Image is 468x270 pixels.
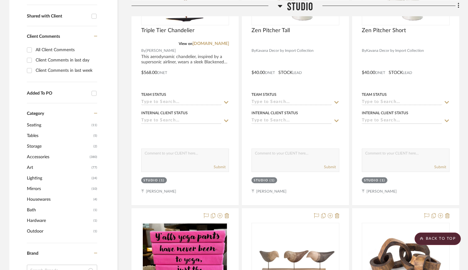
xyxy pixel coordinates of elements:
[362,118,442,124] input: Type to Search…
[92,184,97,194] span: (10)
[27,215,92,226] span: Hardware
[141,110,188,116] div: Internal Client Status
[192,42,229,46] a: [DOMAIN_NAME]
[36,66,96,76] div: Client Comments in last week
[27,14,88,19] div: Shared with Client
[366,48,424,54] span: Kavana Decor by Import Collection
[27,120,90,130] span: Seating
[93,226,97,236] span: (1)
[256,48,314,54] span: Kavana Decor by Import Collection
[92,173,97,183] span: (24)
[362,92,387,97] div: Team Status
[251,27,290,34] span: Zen Pitcher Tall
[27,141,92,152] span: Storage
[27,91,88,96] div: Added To PO
[362,27,406,34] span: Zen Pitcher Short
[415,233,461,245] scroll-to-top-button: BACK TO TOP
[27,205,92,215] span: Bath
[251,92,276,97] div: Team Status
[146,48,176,54] span: [PERSON_NAME]
[143,178,158,183] div: Studio
[380,178,385,183] div: (1)
[141,92,166,97] div: Team Status
[254,178,268,183] div: Studio
[141,27,195,34] span: Triple Tier Chandelier
[179,42,192,46] span: View on
[27,251,38,256] span: Brand
[92,163,97,173] span: (77)
[93,141,97,151] span: (2)
[270,178,275,183] div: (1)
[362,48,366,54] span: By
[90,152,97,162] span: (380)
[27,184,90,194] span: Mirrors
[434,164,446,170] button: Submit
[93,216,97,226] span: (1)
[324,164,336,170] button: Submit
[362,100,442,106] input: Type to Search…
[364,178,378,183] div: Studio
[27,173,90,184] span: Lighting
[141,100,222,106] input: Type to Search…
[27,226,92,237] span: Outdoor
[36,45,96,55] div: All Client Comments
[27,194,92,205] span: Housewares
[93,205,97,215] span: (1)
[141,118,222,124] input: Type to Search…
[251,110,298,116] div: Internal Client Status
[27,130,92,141] span: Tables
[93,131,97,141] span: (5)
[27,152,88,162] span: Accessories
[92,120,97,130] span: (11)
[214,164,226,170] button: Submit
[93,194,97,204] span: (4)
[251,118,332,124] input: Type to Search…
[27,111,44,116] span: Category
[36,55,96,65] div: Client Comments in last day
[362,110,408,116] div: Internal Client Status
[251,100,332,106] input: Type to Search…
[141,48,146,54] span: By
[27,162,90,173] span: Art
[27,34,60,39] span: Client Comments
[159,178,165,183] div: (1)
[251,48,256,54] span: By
